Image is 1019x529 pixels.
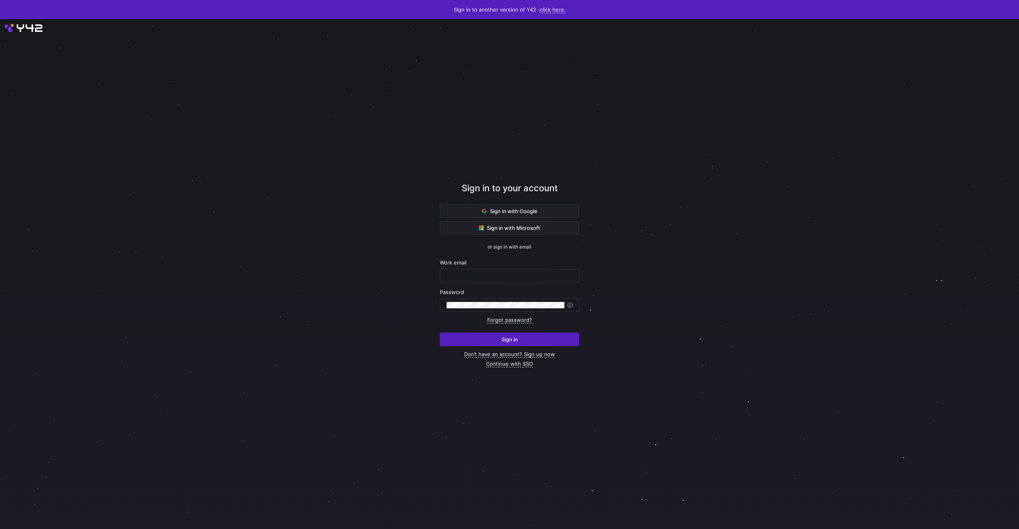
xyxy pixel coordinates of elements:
[486,361,533,367] a: Continue with SSO
[479,225,540,231] span: Sign in with Microsoft
[488,244,531,250] span: or sign in with email
[440,333,579,346] button: Sign in
[464,351,555,358] a: Don’t have an account? Sign up now
[440,204,579,218] button: Sign in with Google
[440,259,467,266] span: Work email
[502,336,518,343] span: Sign in
[440,221,579,235] button: Sign in with Microsoft
[440,289,464,295] span: Password
[482,208,537,214] span: Sign in with Google
[540,6,566,13] a: click here.
[487,317,532,323] a: Forgot password?
[440,182,579,204] div: Sign in to your account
